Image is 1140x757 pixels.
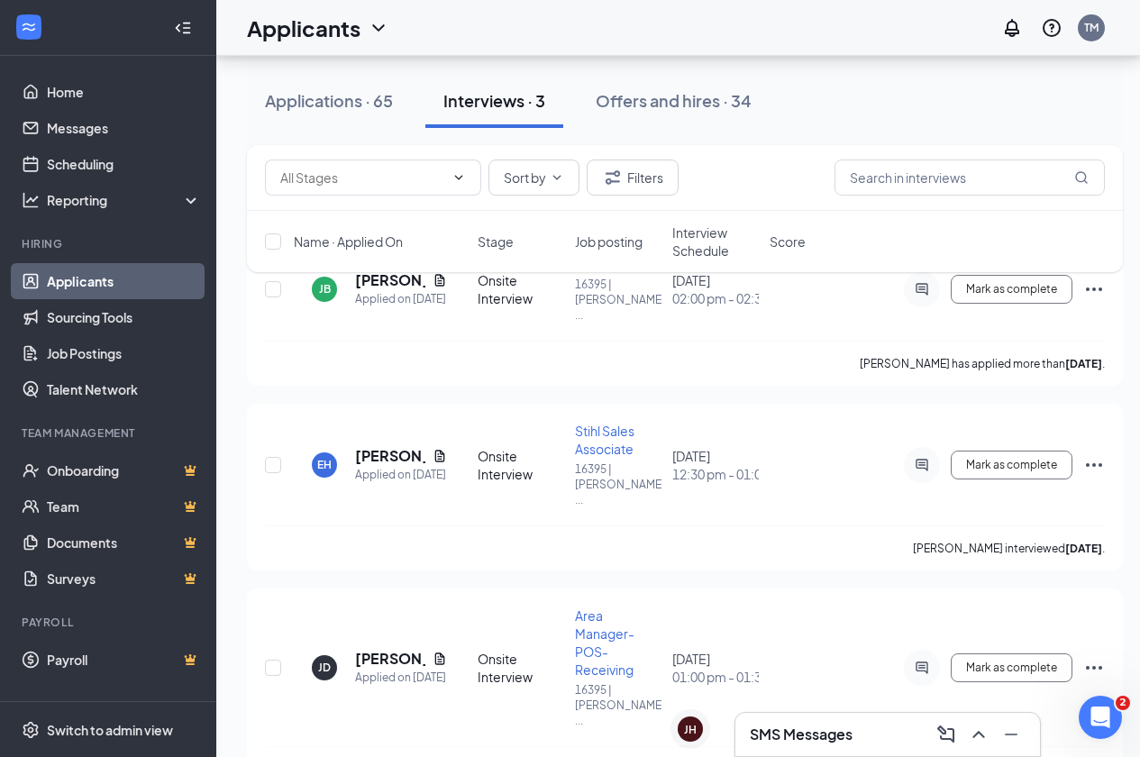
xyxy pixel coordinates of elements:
button: ComposeMessage [932,720,961,749]
h5: [PERSON_NAME] [355,649,425,669]
a: Scheduling [47,146,201,182]
div: JD [318,660,331,675]
svg: Notifications [1001,17,1023,39]
div: Switch to admin view [47,721,173,739]
svg: ChevronDown [368,17,389,39]
svg: Analysis [22,191,40,209]
div: TM [1084,20,1099,35]
span: Score [770,233,806,251]
div: JH [684,722,697,737]
div: EH [317,457,332,472]
button: ChevronUp [964,720,993,749]
svg: WorkstreamLogo [20,18,38,36]
input: All Stages [280,168,444,187]
svg: Ellipses [1083,454,1105,476]
div: Hiring [22,236,197,251]
a: Applicants [47,263,201,299]
span: Interview Schedule [672,223,759,260]
a: DocumentsCrown [47,524,201,561]
iframe: Intercom live chat [1079,696,1122,739]
h1: Applicants [247,13,360,43]
button: Minimize [997,720,1026,749]
div: Applied on [DATE] [355,290,447,308]
svg: Document [433,652,447,666]
a: Messages [47,110,201,146]
span: Stage [478,233,514,251]
a: Talent Network [47,371,201,407]
b: [DATE] [1065,357,1102,370]
svg: ChevronDown [451,170,466,185]
svg: Collapse [174,19,192,37]
span: Sort by [504,171,546,184]
button: Sort byChevronDown [488,160,579,196]
a: Home [47,74,201,110]
span: Stihl Sales Associate [575,423,634,457]
svg: MagnifyingGlass [1074,170,1089,185]
svg: Minimize [1000,724,1022,745]
a: TeamCrown [47,488,201,524]
b: [DATE] [1065,542,1102,555]
p: 16395 | [PERSON_NAME] ... [575,277,661,323]
div: Team Management [22,425,197,441]
div: Onsite Interview [478,650,564,686]
div: [DATE] [672,447,759,483]
svg: ChevronUp [968,724,990,745]
h5: [PERSON_NAME] [355,446,425,466]
div: Applied on [DATE] [355,669,447,687]
input: Search in interviews [834,160,1105,196]
a: Sourcing Tools [47,299,201,335]
div: [DATE] [672,650,759,686]
span: Name · Applied On [294,233,403,251]
a: Job Postings [47,335,201,371]
span: Mark as complete [966,459,1057,471]
span: 01:00 pm - 01:30 pm [672,668,759,686]
span: 12:30 pm - 01:00 pm [672,465,759,483]
span: Area Manager- POS- Receiving [575,607,634,678]
div: Applications · 65 [265,89,393,112]
div: Offers and hires · 34 [596,89,752,112]
h3: SMS Messages [750,725,853,744]
svg: ActiveChat [911,458,933,472]
svg: Ellipses [1083,657,1105,679]
svg: Filter [602,167,624,188]
a: SurveysCrown [47,561,201,597]
span: Job posting [575,233,643,251]
a: OnboardingCrown [47,452,201,488]
svg: ActiveChat [911,661,933,675]
svg: Settings [22,721,40,739]
span: 2 [1116,696,1130,710]
div: Applied on [DATE] [355,466,447,484]
button: Mark as complete [951,451,1072,479]
p: 16395 | [PERSON_NAME] ... [575,461,661,507]
span: Mark as complete [966,661,1057,674]
p: [PERSON_NAME] interviewed . [913,541,1105,556]
a: PayrollCrown [47,642,201,678]
div: Interviews · 3 [443,89,545,112]
div: Payroll [22,615,197,630]
svg: QuestionInfo [1041,17,1062,39]
span: 02:00 pm - 02:30 pm [672,289,759,307]
svg: Document [433,449,447,463]
div: Reporting [47,191,202,209]
svg: ChevronDown [550,170,564,185]
button: Filter Filters [587,160,679,196]
div: Onsite Interview [478,447,564,483]
svg: ComposeMessage [935,724,957,745]
button: Mark as complete [951,653,1072,682]
p: [PERSON_NAME] has applied more than . [860,356,1105,371]
p: 16395 | [PERSON_NAME] ... [575,682,661,728]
